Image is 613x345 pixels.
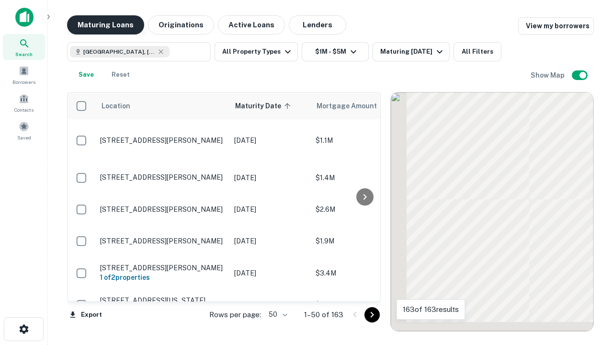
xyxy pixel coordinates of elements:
p: [STREET_ADDRESS][PERSON_NAME] [100,173,225,182]
button: Reset [105,65,136,84]
a: Search [3,34,45,60]
p: [DATE] [234,268,306,278]
p: $1.4M [316,172,411,183]
span: Maturity Date [235,100,294,112]
button: Save your search to get updates of matches that match your search criteria. [71,65,102,84]
p: [DATE] [234,204,306,215]
button: Lenders [289,15,346,34]
iframe: Chat Widget [565,238,613,284]
button: Maturing [DATE] [373,42,450,61]
p: $1.5M [316,299,411,310]
img: capitalize-icon.png [15,8,34,27]
p: [DATE] [234,172,306,183]
p: 163 of 163 results [403,304,459,315]
button: Maturing Loans [67,15,144,34]
button: Originations [148,15,214,34]
a: Saved [3,117,45,143]
th: Location [95,92,229,119]
th: Mortgage Amount [311,92,416,119]
span: [GEOGRAPHIC_DATA], [GEOGRAPHIC_DATA], [GEOGRAPHIC_DATA] [83,47,155,56]
button: Active Loans [218,15,285,34]
span: Contacts [14,106,34,114]
span: Borrowers [12,78,35,86]
a: View my borrowers [518,17,594,34]
span: Mortgage Amount [317,100,389,112]
p: [STREET_ADDRESS][PERSON_NAME] [100,136,225,145]
button: All Filters [454,42,501,61]
th: Maturity Date [229,92,311,119]
p: Rows per page: [209,309,261,321]
p: $3.4M [316,268,411,278]
h6: 1 of 2 properties [100,272,225,283]
p: [STREET_ADDRESS][PERSON_NAME] [100,264,225,272]
div: 0 0 [391,92,593,331]
button: Go to next page [364,307,380,322]
span: Location [101,100,130,112]
div: 50 [265,308,289,322]
p: $2.6M [316,204,411,215]
button: All Property Types [215,42,298,61]
button: $1M - $5M [302,42,369,61]
p: [STREET_ADDRESS][US_STATE][PERSON_NAME] [100,296,225,313]
h6: Show Map [531,70,566,80]
div: Maturing [DATE] [380,46,445,57]
p: [STREET_ADDRESS][PERSON_NAME] [100,237,225,245]
p: [DATE] [234,299,306,310]
span: Saved [17,134,31,141]
p: $1.9M [316,236,411,246]
button: Export [67,308,104,322]
a: Borrowers [3,62,45,88]
a: Contacts [3,90,45,115]
p: [DATE] [234,236,306,246]
p: 1–50 of 163 [304,309,343,321]
p: [DATE] [234,135,306,146]
span: Search [15,50,33,58]
p: [STREET_ADDRESS][PERSON_NAME] [100,205,225,214]
p: $1.1M [316,135,411,146]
